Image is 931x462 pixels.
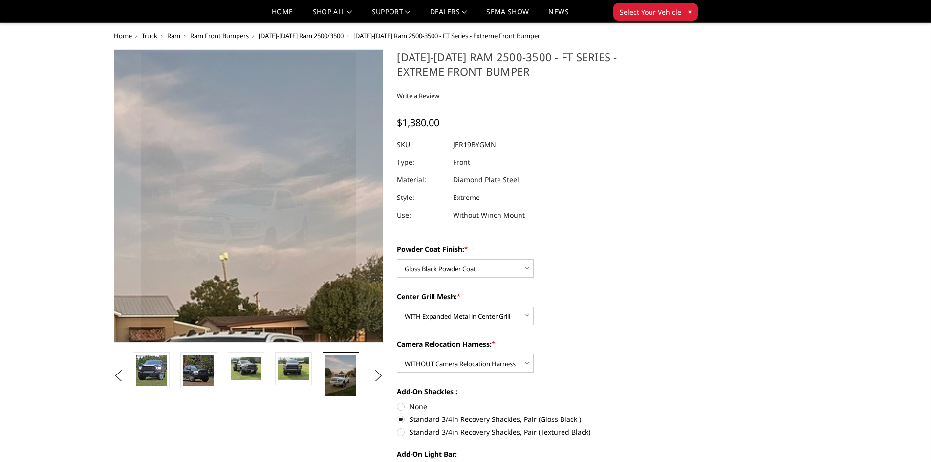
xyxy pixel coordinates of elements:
[278,357,309,380] img: 2019-2026 Ram 2500-3500 - FT Series - Extreme Front Bumper
[397,116,439,129] span: $1,380.00
[397,386,667,396] label: Add-On Shackles :
[453,154,470,171] dd: Front
[430,8,467,22] a: Dealers
[397,427,667,437] label: Standard 3/4in Recovery Shackles, Pair (Textured Black)
[453,206,525,224] dd: Without Winch Mount
[397,401,667,412] label: None
[620,7,681,17] span: Select Your Vehicle
[313,8,352,22] a: shop all
[167,31,180,40] a: Ram
[548,8,568,22] a: News
[372,8,411,22] a: Support
[397,414,667,424] label: Standard 3/4in Recovery Shackles, Pair (Gloss Black )
[613,3,698,21] button: Select Your Vehicle
[453,136,496,154] dd: JER19BYGMN
[114,49,384,343] a: 2019-2026 Ram 2500-3500 - FT Series - Extreme Front Bumper
[688,6,692,17] span: ▾
[397,49,667,86] h1: [DATE]-[DATE] Ram 2500-3500 - FT Series - Extreme Front Bumper
[272,8,293,22] a: Home
[397,244,667,254] label: Powder Coat Finish:
[397,136,446,154] dt: SKU:
[231,357,261,380] img: 2019-2026 Ram 2500-3500 - FT Series - Extreme Front Bumper
[397,91,439,100] a: Write a Review
[453,189,480,206] dd: Extreme
[136,355,167,386] img: 2019-2026 Ram 2500-3500 - FT Series - Extreme Front Bumper
[397,189,446,206] dt: Style:
[882,415,931,462] iframe: Chat Widget
[371,369,386,383] button: Next
[114,31,132,40] a: Home
[453,171,519,189] dd: Diamond Plate Steel
[397,339,667,349] label: Camera Relocation Harness:
[397,154,446,171] dt: Type:
[353,31,540,40] span: [DATE]-[DATE] Ram 2500-3500 - FT Series - Extreme Front Bumper
[397,449,667,459] label: Add-On Light Bar:
[190,31,249,40] a: Ram Front Bumpers
[142,31,157,40] a: Truck
[397,291,667,302] label: Center Grill Mesh:
[397,171,446,189] dt: Material:
[111,369,126,383] button: Previous
[259,31,344,40] a: [DATE]-[DATE] Ram 2500/3500
[486,8,529,22] a: SEMA Show
[183,355,214,386] img: 2019-2026 Ram 2500-3500 - FT Series - Extreme Front Bumper
[325,355,356,396] img: 2019-2026 Ram 2500-3500 - FT Series - Extreme Front Bumper
[397,206,446,224] dt: Use:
